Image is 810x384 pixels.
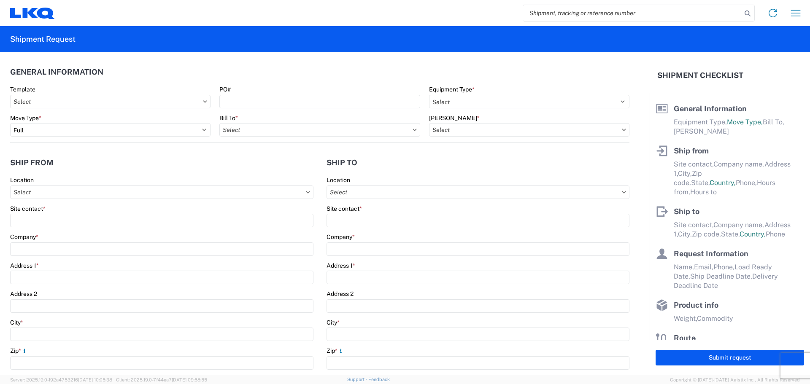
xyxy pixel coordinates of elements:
[10,185,313,199] input: Select
[429,86,475,93] label: Equipment Type
[736,179,757,187] span: Phone,
[219,114,238,122] label: Bill To
[10,205,46,212] label: Site contact
[327,176,350,184] label: Location
[656,350,804,365] button: Submit request
[10,95,211,108] input: Select
[219,123,420,137] input: Select
[347,377,368,382] a: Support
[219,86,231,93] label: PO#
[368,377,390,382] a: Feedback
[690,188,717,196] span: Hours to
[674,263,694,271] span: Name,
[674,160,713,168] span: Site contact,
[692,230,721,238] span: Zip code,
[713,160,764,168] span: Company name,
[766,230,785,238] span: Phone
[763,118,784,126] span: Bill To,
[713,221,764,229] span: Company name,
[10,290,37,298] label: Address 2
[670,376,800,384] span: Copyright © [DATE]-[DATE] Agistix Inc., All Rights Reserved
[674,146,709,155] span: Ship from
[327,185,629,199] input: Select
[10,233,38,241] label: Company
[690,272,752,280] span: Ship Deadline Date,
[327,347,344,354] label: Zip
[429,114,480,122] label: [PERSON_NAME]
[10,176,34,184] label: Location
[678,230,692,238] span: City,
[10,347,28,354] label: Zip
[678,169,692,177] span: City,
[697,314,733,322] span: Commodity
[691,179,710,187] span: State,
[674,118,727,126] span: Equipment Type,
[674,333,696,342] span: Route
[657,70,743,81] h2: Shipment Checklist
[327,319,340,326] label: City
[674,249,748,258] span: Request Information
[674,104,747,113] span: General Information
[10,34,76,44] h2: Shipment Request
[674,301,718,309] span: Product info
[327,158,357,167] h2: Ship to
[674,314,697,322] span: Weight,
[327,233,355,241] label: Company
[674,207,699,216] span: Ship to
[327,262,355,269] label: Address 1
[710,179,736,187] span: Country,
[740,230,766,238] span: Country,
[10,319,23,326] label: City
[172,377,207,382] span: [DATE] 09:58:55
[10,68,103,76] h2: General Information
[694,263,713,271] span: Email,
[10,377,112,382] span: Server: 2025.19.0-192a4753216
[674,221,713,229] span: Site contact,
[429,123,629,137] input: Select
[713,263,734,271] span: Phone,
[10,262,39,269] label: Address 1
[327,205,362,212] label: Site contact
[727,118,763,126] span: Move Type,
[78,377,112,382] span: [DATE] 10:05:38
[116,377,207,382] span: Client: 2025.19.0-7f44ea7
[674,127,729,135] span: [PERSON_NAME]
[10,158,54,167] h2: Ship from
[523,5,742,21] input: Shipment, tracking or reference number
[327,290,354,298] label: Address 2
[721,230,740,238] span: State,
[10,86,35,93] label: Template
[10,114,41,122] label: Move Type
